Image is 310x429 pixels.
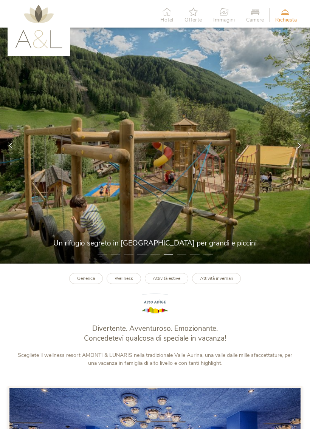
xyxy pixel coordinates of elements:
span: Richiesta [275,17,297,23]
b: Wellness [115,275,133,281]
span: Offerte [184,17,202,23]
a: Attività estive [145,273,188,284]
span: Divertente. Avventuroso. Emozionante. [92,324,218,333]
span: Hotel [160,17,173,23]
a: Generica [69,273,103,284]
img: Alto Adige [142,293,168,314]
a: Attività invernali [192,273,241,284]
b: Generica [77,275,95,281]
a: Wellness [107,273,141,284]
b: Attività estive [153,275,180,281]
p: Scegliete il wellness resort AMONTI & LUNARIS nella tradizionale Valle Aurina, una valle dalle mi... [15,351,295,367]
img: AMONTI & LUNARIS Wellnessresort [15,5,62,48]
span: Concedetevi qualcosa di speciale in vacanza! [84,333,226,343]
span: Camere [246,17,264,23]
span: Immagini [213,17,235,23]
b: Attività invernali [200,275,233,281]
